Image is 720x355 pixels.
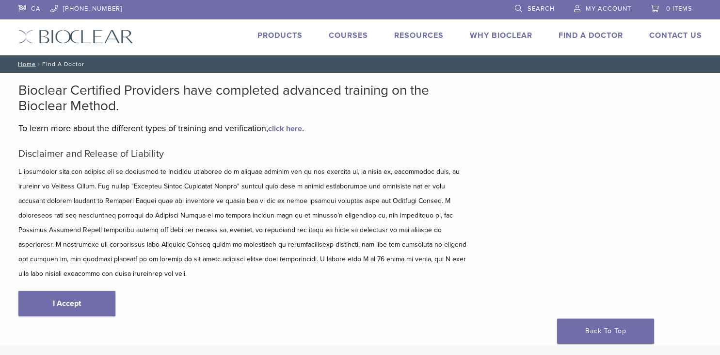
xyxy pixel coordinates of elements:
[649,31,702,40] a: Contact Us
[268,124,302,134] a: click here
[559,31,623,40] a: Find A Doctor
[257,31,303,40] a: Products
[18,291,115,316] a: I Accept
[557,319,654,344] a: Back To Top
[18,165,469,281] p: L ipsumdolor sita con adipisc eli se doeiusmod te Incididu utlaboree do m aliquae adminim ven qu ...
[18,121,469,135] p: To learn more about the different types of training and verification, .
[329,31,368,40] a: Courses
[470,31,532,40] a: Why Bioclear
[18,148,469,160] h5: Disclaimer and Release of Liability
[18,30,133,44] img: Bioclear
[586,5,631,13] span: My Account
[528,5,555,13] span: Search
[18,83,469,114] h2: Bioclear Certified Providers have completed advanced training on the Bioclear Method.
[15,61,36,68] a: Home
[666,5,692,13] span: 0 items
[36,62,42,67] span: /
[394,31,444,40] a: Resources
[11,55,709,73] nav: Find A Doctor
